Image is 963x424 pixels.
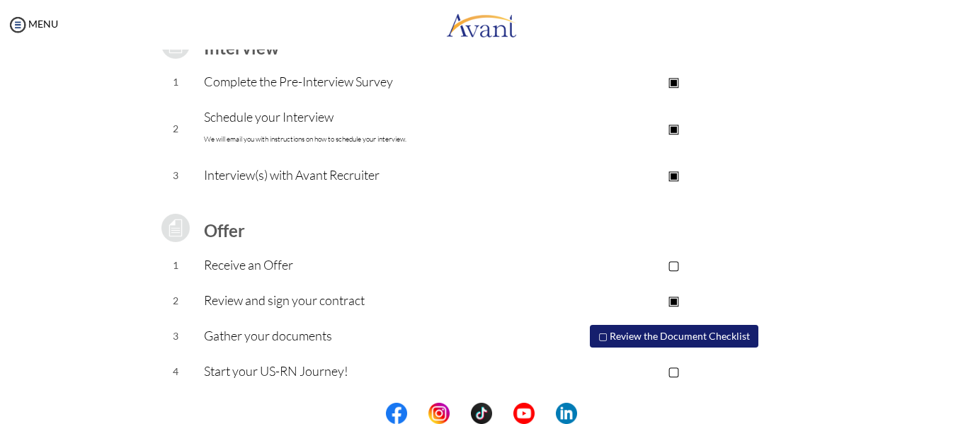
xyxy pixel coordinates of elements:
img: blank.png [407,403,428,424]
p: ▢ [532,255,816,275]
img: tt.png [471,403,492,424]
p: Start your US-RN Journey! [204,361,532,381]
img: yt.png [513,403,535,424]
p: ▣ [532,165,816,185]
b: Offer [204,220,245,241]
img: logo.png [446,4,517,46]
td: 3 [147,319,205,354]
p: Complete the Pre-Interview Survey [204,71,532,91]
a: MENU [7,18,58,30]
td: 1 [147,248,205,283]
p: ▣ [532,118,816,138]
p: ▣ [532,71,816,91]
td: 4 [147,354,205,389]
img: icon-menu.png [7,14,28,35]
p: Review and sign your contract [204,290,532,310]
button: ▢ Review the Document Checklist [590,325,758,348]
td: 2 [147,283,205,319]
img: fb.png [386,403,407,424]
p: Interview(s) with Avant Recruiter [204,165,532,185]
img: icon-test-grey.png [158,210,193,246]
td: 1 [147,64,205,100]
td: 2 [147,100,205,158]
p: ▣ [532,290,816,310]
img: in.png [428,403,450,424]
img: blank.png [450,403,471,424]
p: Gather your documents [204,326,532,345]
font: We will email you with instructions on how to schedule your interview. [204,134,406,144]
td: 3 [147,158,205,193]
p: ▢ [532,361,816,381]
img: blank.png [492,403,513,424]
p: Schedule your Interview [204,107,532,149]
img: blank.png [535,403,556,424]
img: li.png [556,403,577,424]
p: Receive an Offer [204,255,532,275]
